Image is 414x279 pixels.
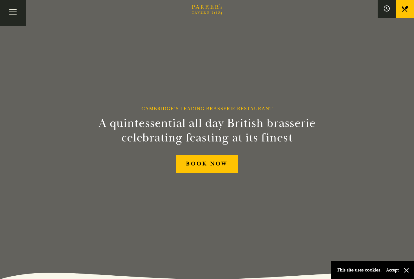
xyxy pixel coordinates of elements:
[142,106,273,111] h1: Cambridge’s Leading Brasserie Restaurant
[403,267,409,273] button: Close and accept
[69,116,345,145] h2: A quintessential all day British brasserie celebrating feasting at its finest
[176,155,238,173] a: BOOK NOW
[337,266,382,274] p: This site uses cookies.
[386,267,399,273] button: Accept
